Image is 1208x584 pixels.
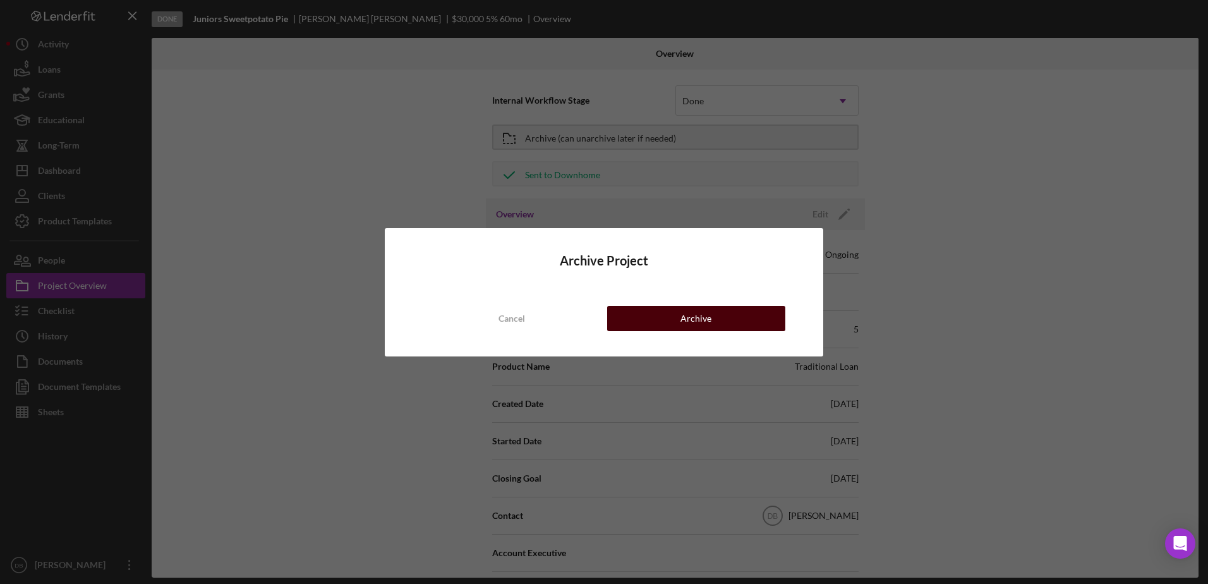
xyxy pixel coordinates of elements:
div: Open Intercom Messenger [1165,528,1195,559]
button: Archive [607,306,785,331]
div: Cancel [498,306,525,331]
button: Cancel [423,306,601,331]
div: Archive [680,306,711,331]
h4: Archive Project [423,253,785,268]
